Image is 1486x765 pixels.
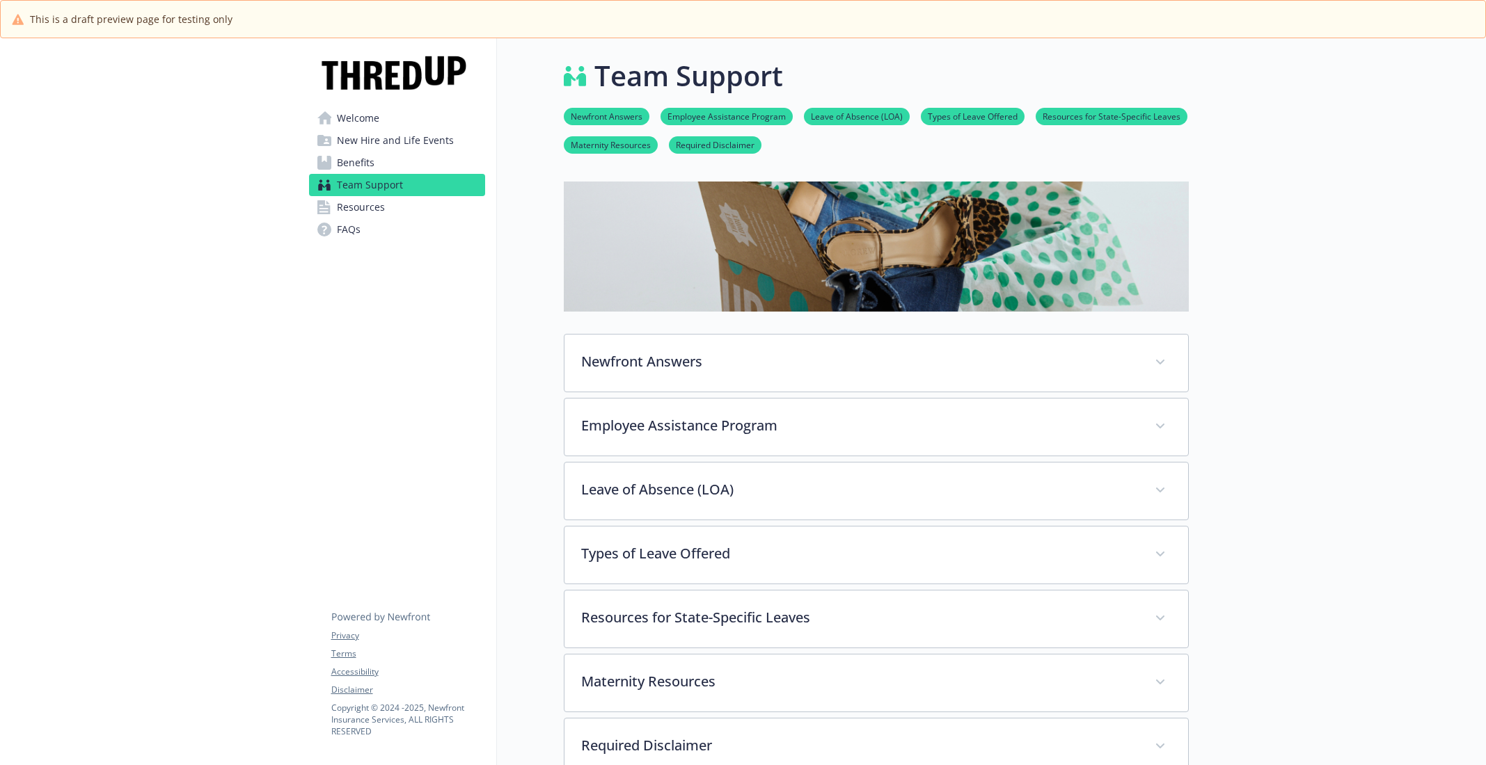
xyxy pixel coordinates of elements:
p: Required Disclaimer [581,735,1138,756]
p: Types of Leave Offered [581,543,1138,564]
a: Newfront Answers [564,109,649,122]
span: Team Support [337,174,403,196]
span: This is a draft preview page for testing only [30,12,232,26]
a: Leave of Absence (LOA) [804,109,910,122]
h1: Team Support [594,55,783,97]
a: Maternity Resources [564,138,658,151]
a: Accessibility [331,666,484,678]
p: Employee Assistance Program [581,415,1138,436]
p: Maternity Resources [581,671,1138,692]
a: Terms [331,647,484,660]
a: Types of Leave Offered [921,109,1025,122]
p: Leave of Absence (LOA) [581,479,1138,500]
a: Required Disclaimer [669,138,761,151]
p: Newfront Answers [581,351,1138,372]
span: Benefits [337,152,374,174]
a: Resources for State-Specific Leaves [1036,109,1187,122]
div: Employee Assistance Program [564,398,1188,456]
a: Team Support [309,174,485,196]
a: Resources [309,196,485,218]
span: Welcome [337,107,379,129]
a: Benefits [309,152,485,174]
div: Types of Leave Offered [564,526,1188,583]
img: team support page banner [564,182,1189,312]
div: Leave of Absence (LOA) [564,462,1188,520]
span: FAQs [337,218,361,241]
a: FAQs [309,218,485,241]
a: Welcome [309,107,485,129]
a: Privacy [331,629,484,642]
span: Resources [337,196,385,218]
a: Employee Assistance Program [661,109,793,122]
p: Resources for State-Specific Leaves [581,607,1138,628]
span: New Hire and Life Events [337,129,454,152]
a: Disclaimer [331,684,484,696]
a: New Hire and Life Events [309,129,485,152]
div: Newfront Answers [564,335,1188,392]
div: Maternity Resources [564,654,1188,711]
p: Copyright © 2024 - 2025 , Newfront Insurance Services, ALL RIGHTS RESERVED [331,702,484,737]
div: Resources for State-Specific Leaves [564,590,1188,647]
